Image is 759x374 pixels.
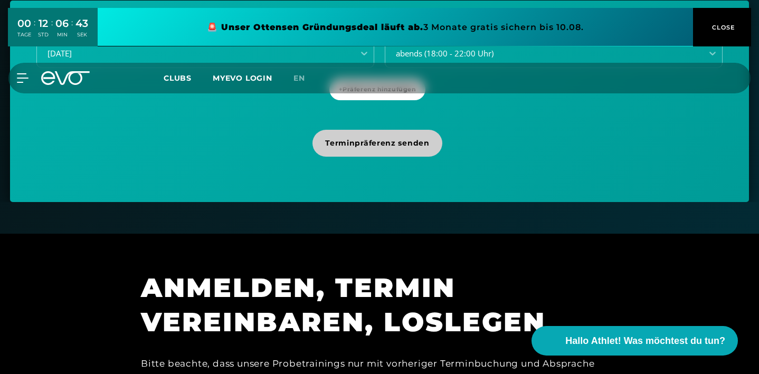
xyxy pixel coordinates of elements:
div: 12 [38,16,49,31]
span: Terminpräferenz senden [325,138,429,149]
a: MYEVO LOGIN [213,73,272,83]
a: en [293,72,318,84]
button: CLOSE [693,8,751,46]
div: : [51,17,53,45]
a: Terminpräferenz senden [312,130,446,176]
div: : [71,17,73,45]
a: Clubs [164,73,213,83]
div: 06 [55,16,69,31]
div: MIN [55,31,69,39]
div: SEK [75,31,88,39]
div: 43 [75,16,88,31]
div: 00 [17,16,31,31]
span: CLOSE [709,23,735,32]
div: TAGE [17,31,31,39]
h1: ANMELDEN, TERMIN VEREINBAREN, LOSLEGEN [141,271,616,339]
span: Hallo Athlet! Was möchtest du tun? [565,334,725,348]
span: Clubs [164,73,192,83]
div: STD [38,31,49,39]
button: Hallo Athlet! Was möchtest du tun? [532,326,738,356]
div: : [34,17,35,45]
span: en [293,73,305,83]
